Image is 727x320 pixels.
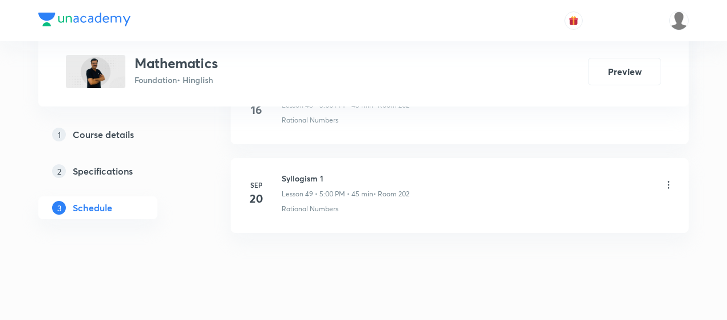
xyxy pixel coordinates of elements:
[568,15,579,26] img: avatar
[245,180,268,190] h6: Sep
[588,58,661,85] button: Preview
[564,11,583,30] button: avatar
[135,74,218,86] p: Foundation • Hinglish
[282,172,409,184] h6: Syllogism 1
[135,55,218,72] h3: Mathematics
[73,128,134,141] h5: Course details
[282,204,338,214] p: Rational Numbers
[52,201,66,215] p: 3
[245,190,268,207] h4: 20
[73,164,133,178] h5: Specifications
[52,128,66,141] p: 1
[73,201,112,215] h5: Schedule
[373,189,409,199] p: • Room 202
[66,55,125,88] img: FBDC1720-9AB1-4D13-A2D4-6A696BDAF092_plus.png
[38,123,194,146] a: 1Course details
[38,13,131,26] img: Company Logo
[38,160,194,183] a: 2Specifications
[245,101,268,118] h4: 16
[669,11,689,30] img: Dhirendra singh
[282,189,373,199] p: Lesson 49 • 5:00 PM • 45 min
[282,115,338,125] p: Rational Numbers
[38,13,131,29] a: Company Logo
[52,164,66,178] p: 2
